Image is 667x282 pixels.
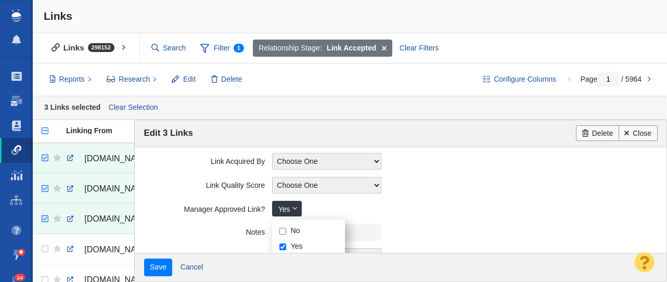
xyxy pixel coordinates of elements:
label: Notes [144,224,273,237]
div: Linking From [66,127,169,134]
span: Configure Columns [494,74,556,85]
label: No [291,226,300,235]
span: Filter [195,39,250,58]
a: Linking From [66,127,169,136]
a: [DOMAIN_NAME][URL] [66,180,161,198]
span: Page / 5964 [580,75,642,83]
label: Manager Approved Link? [144,201,273,214]
input: Save [144,259,173,276]
a: Close [619,125,658,141]
span: Edit 3 Links [144,128,193,138]
span: 1 [234,44,244,53]
img: buzzstream_logo_iconsimple.png [11,9,21,22]
a: Delete [576,125,619,141]
span: Edit [183,74,196,85]
button: Research [101,71,163,88]
a: [DOMAIN_NAME][URL] [66,150,161,168]
span: 24 [15,274,25,281]
input: Search [147,39,191,57]
strong: 3 Links selected [44,102,100,111]
label: Link Acquired By [144,153,273,166]
span: Research [119,74,150,85]
a: Clear Selection [106,100,160,116]
span: Delete [221,74,242,85]
span: [DOMAIN_NAME][URL][US_STATE] [84,245,219,254]
strong: Link Accepted [327,43,376,54]
span: [DOMAIN_NAME][URL] [84,154,172,163]
span: Links [44,10,72,22]
div: Clear Filters [393,40,444,57]
button: Reports [44,71,97,88]
button: Delete [206,71,248,88]
label: Link Quality Score [144,177,273,190]
span: [DOMAIN_NAME][URL] [84,214,172,223]
a: [DOMAIN_NAME][URL] [66,210,161,228]
button: Edit [166,71,201,88]
span: [DOMAIN_NAME][URL] [84,184,172,193]
a: Yes [272,201,302,216]
a: Cancel [174,260,209,275]
label: [PERSON_NAME] Program [144,248,273,261]
span: Reports [59,74,85,85]
button: Configure Columns [477,71,562,88]
label: Yes [291,241,303,251]
a: [DOMAIN_NAME][URL][US_STATE] [66,241,161,259]
span: Relationship Stage: [259,43,322,54]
